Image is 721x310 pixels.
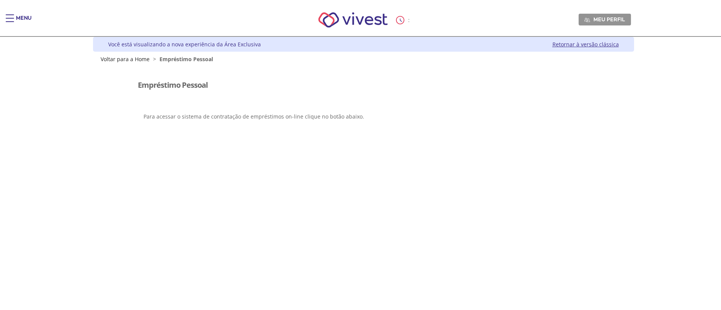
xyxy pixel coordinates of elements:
[584,17,590,23] img: Meu perfil
[87,37,634,310] div: Vivest
[396,16,411,24] div: :
[151,55,158,63] span: >
[101,55,150,63] a: Voltar para a Home
[138,81,208,89] h3: Empréstimo Pessoal
[579,14,631,25] a: Meu perfil
[108,41,261,48] div: Você está visualizando a nova experiência da Área Exclusiva
[593,16,625,23] span: Meu perfil
[552,41,619,48] a: Retornar à versão clássica
[159,55,213,63] span: Empréstimo Pessoal
[144,106,583,120] p: Para acessar o sistema de contratação de empréstimos on-line clique no botão abaixo.
[16,14,32,30] div: Menu
[310,4,396,36] img: Vivest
